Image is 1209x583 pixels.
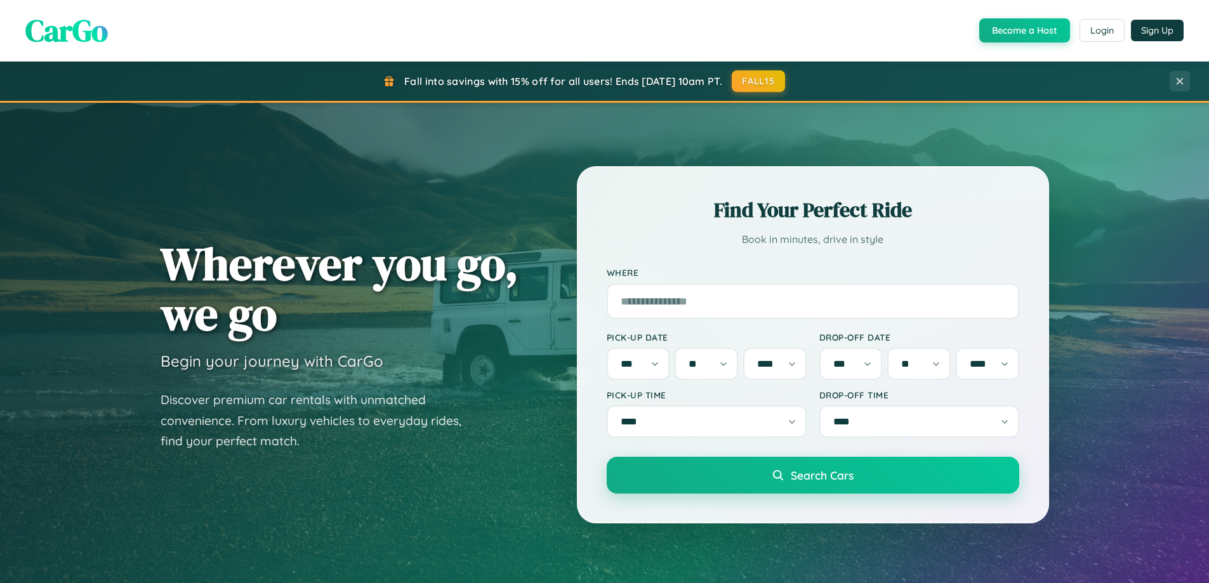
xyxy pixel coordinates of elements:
button: FALL15 [732,70,785,92]
label: Pick-up Date [607,332,807,343]
button: Search Cars [607,457,1019,494]
label: Drop-off Time [819,390,1019,400]
button: Sign Up [1131,20,1184,41]
h1: Wherever you go, we go [161,239,519,339]
p: Discover premium car rentals with unmatched convenience. From luxury vehicles to everyday rides, ... [161,390,478,452]
span: Fall into savings with 15% off for all users! Ends [DATE] 10am PT. [404,75,722,88]
p: Book in minutes, drive in style [607,230,1019,249]
h2: Find Your Perfect Ride [607,196,1019,224]
label: Where [607,268,1019,278]
span: CarGo [25,10,108,51]
button: Login [1080,19,1125,42]
label: Pick-up Time [607,390,807,400]
h3: Begin your journey with CarGo [161,351,383,370]
button: Become a Host [979,18,1070,43]
label: Drop-off Date [819,332,1019,343]
span: Search Cars [791,468,854,482]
